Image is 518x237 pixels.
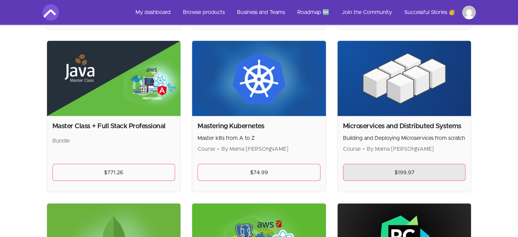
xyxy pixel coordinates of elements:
[192,41,326,116] img: Product image for Mastering Kubernetes
[198,146,215,151] span: Course
[198,134,320,142] p: Master k8s from A to Z
[336,4,397,20] a: Join the Community
[343,146,361,151] span: Course
[221,146,288,151] span: By Mama [PERSON_NAME]
[52,138,70,143] span: Bundle
[292,4,335,20] a: Roadmap 🆕
[343,121,466,131] h2: Microservices and Distributed Systems
[363,146,365,151] span: •
[462,5,476,19] img: Profile image for Haifa Chagwey
[232,4,291,20] a: Business and Teams
[52,121,175,131] h2: Master Class + Full Stack Professional
[343,164,466,181] a: $199.97
[367,146,434,151] span: By Mama [PERSON_NAME]
[217,146,219,151] span: •
[198,164,320,181] a: $74.99
[343,134,466,142] p: Building and Deploying Microservices from scratch
[52,164,175,181] a: $771.26
[47,41,181,116] img: Product image for Master Class + Full Stack Professional
[338,41,471,116] img: Product image for Microservices and Distributed Systems
[130,4,176,20] a: My dashboard
[177,4,230,20] a: Browse products
[198,121,320,131] h2: Mastering Kubernetes
[43,4,59,20] img: Amigoscode logo
[399,4,461,20] a: Successful Stories 🥳
[130,4,476,20] nav: Main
